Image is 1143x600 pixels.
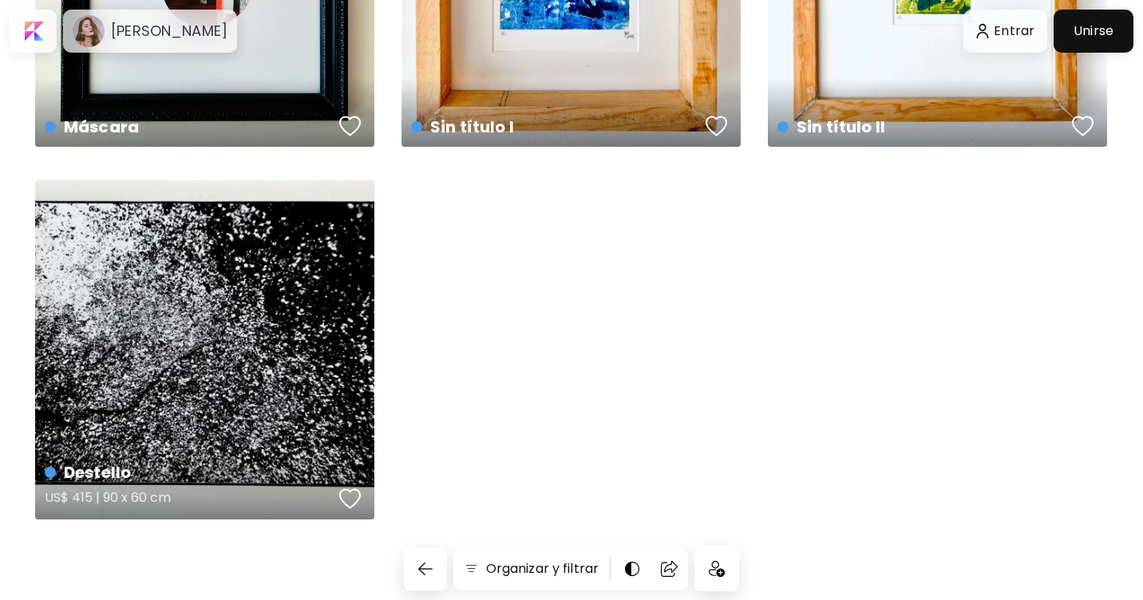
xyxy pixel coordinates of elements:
a: DestelloUS$ 415 | 90 x 60 cmfavoriteshttps://cdn.kaleido.art/CDN/Artwork/163429/Primary/medium.we... [35,180,374,519]
button: favorites [335,483,366,515]
h4: Sin título II [777,115,1066,139]
h4: Sin título I [411,115,700,139]
a: Unirse [1054,10,1133,53]
button: back [404,547,447,590]
img: icon [709,561,725,577]
h4: Máscara [45,115,334,139]
h5: US$ 415 | 90 x 60 cm [45,484,334,516]
h6: Organizar y filtrar [486,559,599,578]
a: back [404,547,453,590]
h6: [PERSON_NAME] [111,22,227,41]
button: favorites [702,110,732,142]
h4: Destello [45,460,334,484]
button: favorites [335,110,366,142]
img: back [416,559,435,578]
button: favorites [1068,110,1098,142]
